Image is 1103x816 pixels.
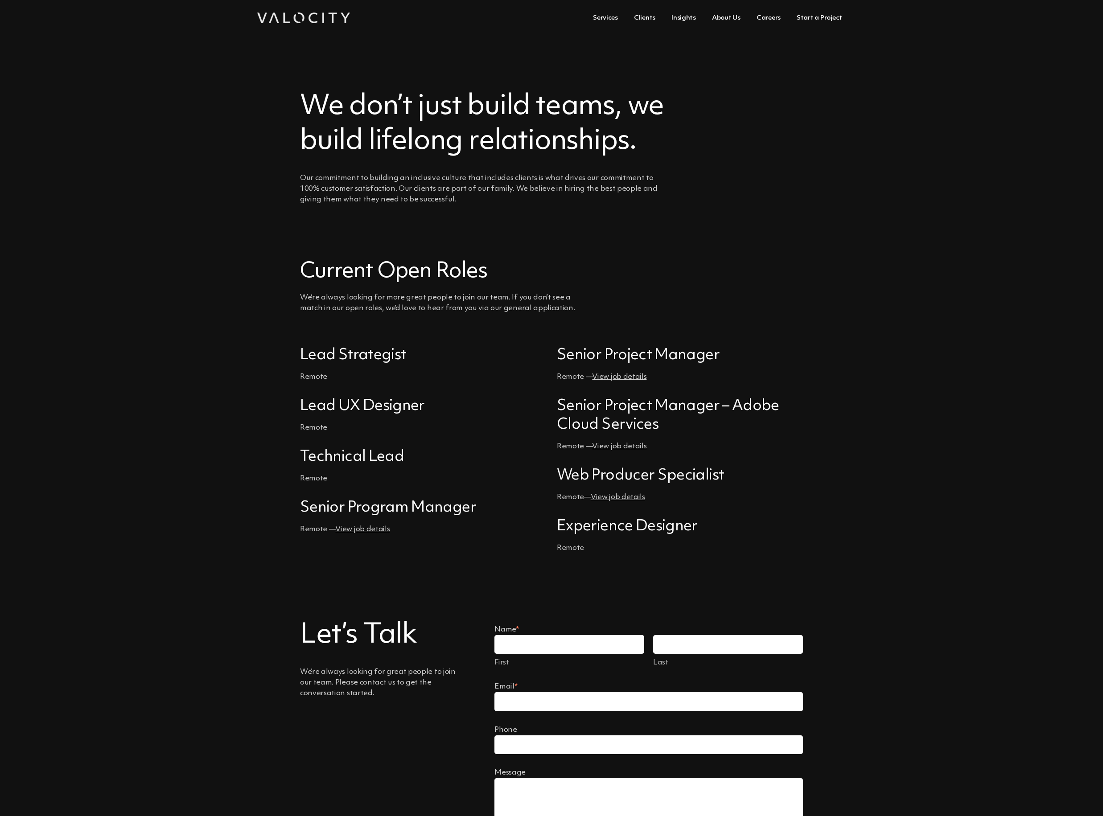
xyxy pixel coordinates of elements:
label: Message [494,767,803,778]
h4: Lead UX Designer [300,397,546,415]
h4: Experience Designer [557,517,803,536]
p: Remote — [557,441,803,452]
p: Remote [300,473,546,484]
label: Email [494,681,803,692]
h2: Let’s Talk [300,618,466,652]
a: View job details [592,443,646,450]
label: Phone [494,725,803,735]
label: First [494,657,644,668]
label: Last [653,657,803,668]
h4: Senior Program Manager [300,498,546,517]
p: We’re always looking for great people to join our team. Please contact us to get the conversation... [300,667,466,699]
legend: Name [494,624,519,635]
p: Remote — [557,372,803,382]
a: View job details [335,525,390,533]
h4: Lead Strategist [300,346,546,365]
p: Our commitment to building an inclusive culture that includes clients is what drives our commitme... [300,173,669,205]
h2: We don’t just build teams, we build lifelong relationships. [300,89,669,159]
a: Careers [753,10,784,26]
img: Valocity Digital [257,12,350,23]
p: Remote— [557,492,803,503]
p: Remote [300,372,546,382]
h4: Technical Lead [300,447,546,466]
h4: Web Producer Specialist [557,466,803,485]
a: View job details [591,493,645,501]
p: We’re always looking for more great people to join our team. If you don’t see a match in our open... [300,292,628,314]
h4: Senior Project Manager [557,346,803,365]
a: Start a Project [793,10,846,26]
a: View job details [592,373,646,381]
a: About Us [708,10,744,26]
a: Insights [668,10,700,26]
a: Services [589,10,621,26]
p: Remote [557,543,803,554]
h4: Senior Project Manager – Adobe Cloud Services [557,397,803,434]
a: Clients [630,10,659,26]
h3: Current Open Roles [300,258,628,285]
p: Remote — [300,524,546,535]
p: Remote [300,422,546,433]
